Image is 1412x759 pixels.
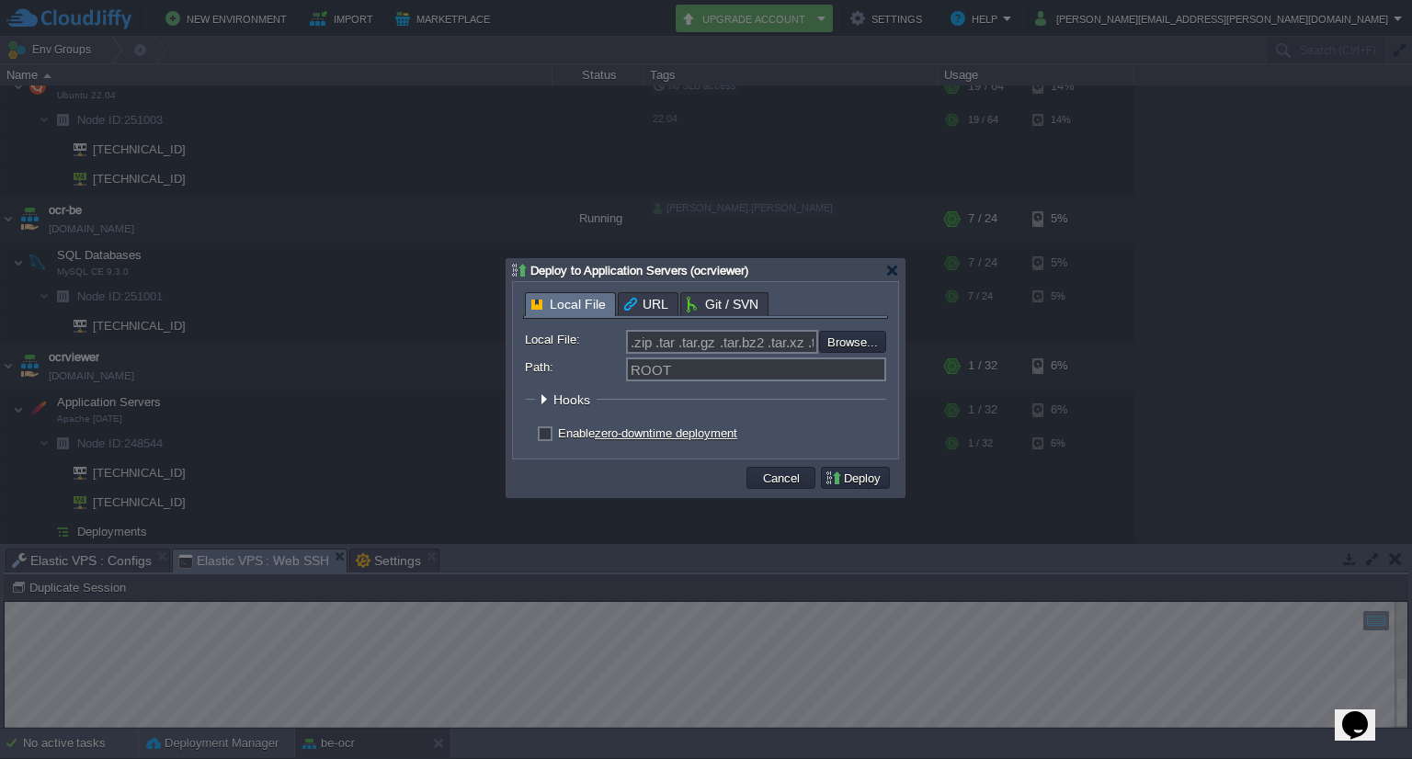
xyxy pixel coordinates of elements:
span: Hooks [553,392,595,407]
span: Local File [531,293,606,316]
span: Git / SVN [687,293,758,315]
iframe: chat widget [1335,685,1394,741]
a: zero-downtime deployment [595,426,737,440]
span: Deploy to Application Servers (ocrviewer) [530,264,748,278]
button: Cancel [757,470,805,486]
label: Path: [525,357,624,377]
span: URL [624,293,668,315]
button: Deploy [825,470,886,486]
label: Local File: [525,330,624,349]
label: Enable [558,426,737,440]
